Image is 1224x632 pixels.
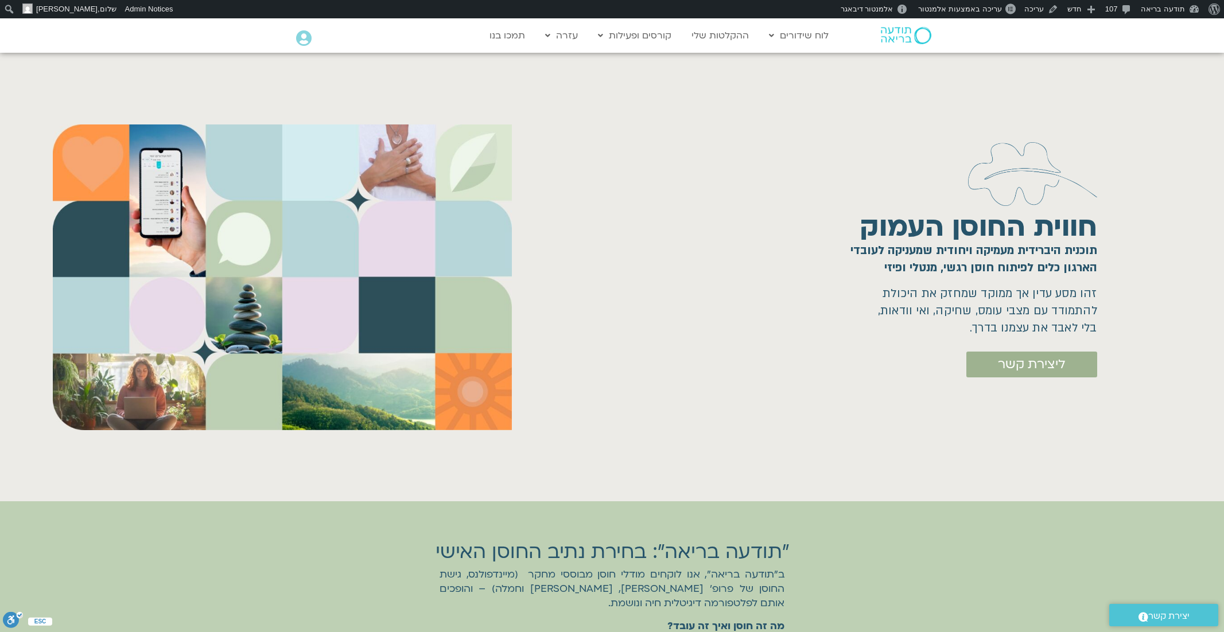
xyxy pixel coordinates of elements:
h1: חווית החוסן העמוק [860,210,1097,244]
a: קורסים ופעילות [592,25,677,46]
h1: תוכנית היברידית מעמיקה ויחודית שמעניקה לעובדי הארגון כלים לפיתוח חוסן רגשי, מנטלי ופיזי [838,242,1097,276]
img: תודעה בריאה [881,27,931,44]
span: יצירת קשר [1148,608,1190,624]
a: ההקלטות שלי [686,25,755,46]
span: ליצירת קשר [998,357,1066,372]
p: ב"תודעה בריאה", אנו לוקחים מודלי חוסן מבוססי מחקר (מיינדפולנס, גישת החוסן של פרופ׳ [PERSON_NAME],... [440,567,784,610]
a: עזרה [539,25,584,46]
span: [PERSON_NAME] [36,5,98,13]
a: יצירת קשר [1109,604,1218,626]
span: עריכה באמצעות אלמנטור [918,5,1001,13]
a: תמכו בנו [484,25,531,46]
a: ליצירת קשר [966,352,1097,377]
a: לוח שידורים [763,25,834,46]
h2: "תודעה בריאה": בחירת נתיב החוסן האישי [436,541,789,563]
h1: זהו מסע עדין אך ממוקד שמחזק את היכולת להתמודד עם מצבי עומס, שחיקה, ואי וודאות, בלי לאבד את עצמנו ... [878,285,1097,337]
